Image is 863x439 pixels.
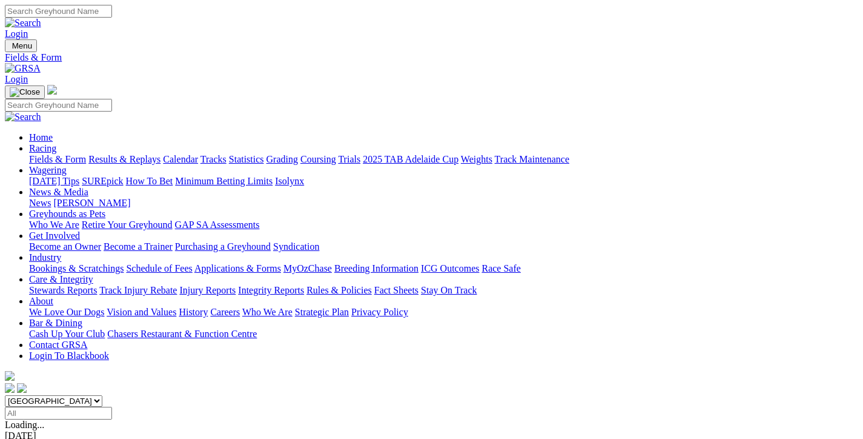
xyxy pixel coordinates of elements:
[29,318,82,328] a: Bar & Dining
[242,307,293,317] a: Who We Are
[29,296,53,306] a: About
[306,285,372,295] a: Rules & Policies
[29,154,858,165] div: Racing
[5,85,45,99] button: Toggle navigation
[200,154,226,164] a: Tracks
[29,252,61,263] a: Industry
[363,154,458,164] a: 2025 TAB Adelaide Cup
[29,176,858,187] div: Wagering
[175,219,260,230] a: GAP SA Assessments
[29,307,858,318] div: About
[421,285,477,295] a: Stay On Track
[338,154,360,164] a: Trials
[210,307,240,317] a: Careers
[179,307,208,317] a: History
[266,154,298,164] a: Grading
[53,198,130,208] a: [PERSON_NAME]
[273,241,319,252] a: Syndication
[29,219,858,230] div: Greyhounds as Pets
[5,63,41,74] img: GRSA
[17,383,27,393] img: twitter.svg
[104,241,173,252] a: Become a Trainer
[99,285,177,295] a: Track Injury Rebate
[283,263,332,273] a: MyOzChase
[10,87,40,97] img: Close
[29,198,51,208] a: News
[421,263,479,273] a: ICG Outcomes
[495,154,569,164] a: Track Maintenance
[5,28,28,39] a: Login
[374,285,418,295] a: Fact Sheets
[29,285,97,295] a: Stewards Reports
[351,307,408,317] a: Privacy Policy
[29,274,93,284] a: Care & Integrity
[5,18,41,28] img: Search
[12,41,32,50] span: Menu
[47,85,57,95] img: logo-grsa-white.png
[29,340,87,350] a: Contact GRSA
[194,263,281,273] a: Applications & Forms
[29,132,53,142] a: Home
[179,285,236,295] a: Injury Reports
[175,176,273,186] a: Minimum Betting Limits
[29,187,88,197] a: News & Media
[29,219,79,230] a: Who We Are
[29,350,109,361] a: Login To Blackbook
[5,52,858,63] a: Fields & Form
[5,383,15,393] img: facebook.svg
[88,154,160,164] a: Results & Replays
[5,39,37,52] button: Toggle navigation
[5,5,112,18] input: Search
[29,154,86,164] a: Fields & Form
[5,420,44,430] span: Loading...
[107,307,176,317] a: Vision and Values
[82,219,173,230] a: Retire Your Greyhound
[5,407,112,420] input: Select date
[29,241,858,252] div: Get Involved
[5,112,41,122] img: Search
[229,154,264,164] a: Statistics
[29,165,67,175] a: Wagering
[82,176,123,186] a: SUREpick
[29,329,858,340] div: Bar & Dining
[238,285,304,295] a: Integrity Reports
[5,371,15,381] img: logo-grsa-white.png
[107,329,257,339] a: Chasers Restaurant & Function Centre
[126,263,192,273] a: Schedule of Fees
[5,74,28,84] a: Login
[295,307,349,317] a: Strategic Plan
[29,307,104,317] a: We Love Our Dogs
[29,209,105,219] a: Greyhounds as Pets
[29,263,124,273] a: Bookings & Scratchings
[29,263,858,274] div: Industry
[29,241,101,252] a: Become an Owner
[5,99,112,112] input: Search
[334,263,418,273] a: Breeding Information
[163,154,198,164] a: Calendar
[300,154,336,164] a: Coursing
[29,176,79,186] a: [DATE] Tips
[461,154,492,164] a: Weights
[175,241,271,252] a: Purchasing a Greyhound
[29,230,80,241] a: Get Involved
[29,198,858,209] div: News & Media
[29,143,56,153] a: Racing
[29,329,105,339] a: Cash Up Your Club
[275,176,304,186] a: Isolynx
[29,285,858,296] div: Care & Integrity
[481,263,520,273] a: Race Safe
[126,176,173,186] a: How To Bet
